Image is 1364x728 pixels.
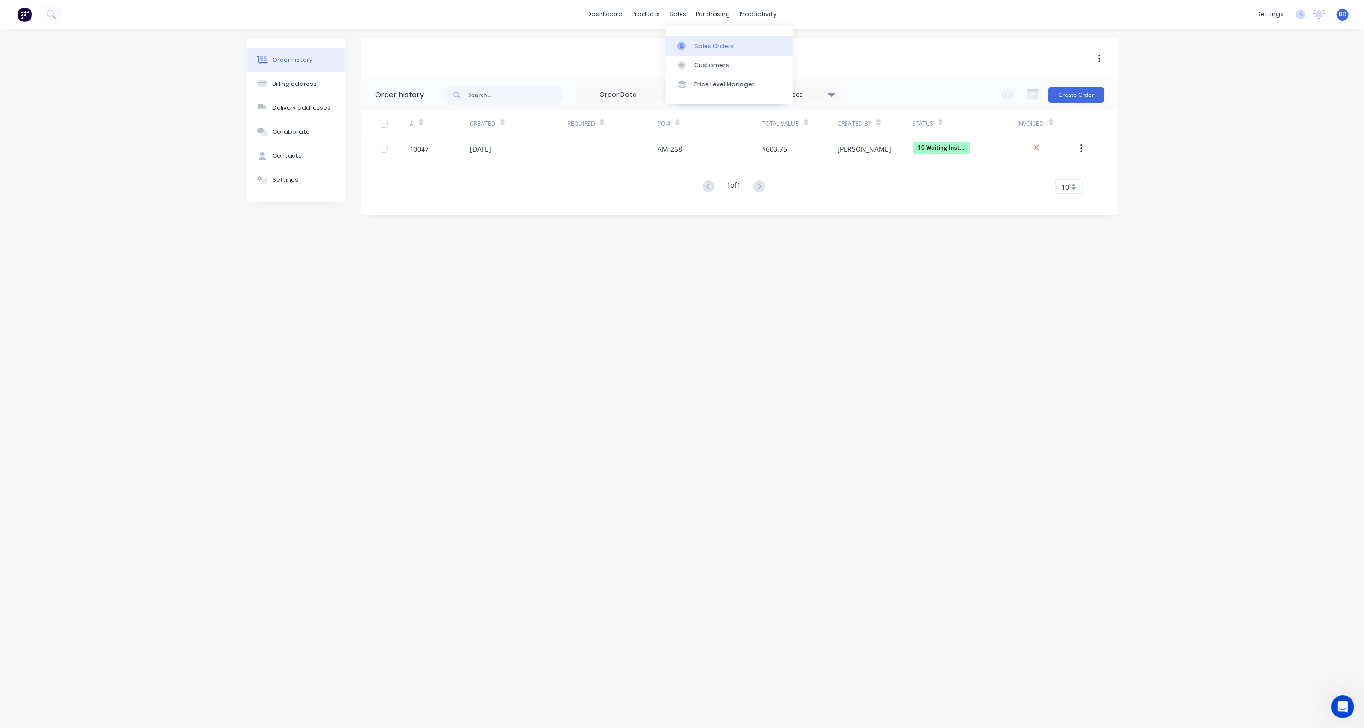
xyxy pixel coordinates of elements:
[272,152,302,160] div: Contacts
[913,142,970,154] span: 10 Waiting Inst...
[694,61,729,70] div: Customers
[1018,119,1044,128] div: Invoiced
[160,323,176,330] span: Help
[666,36,793,55] a: Sales Orders
[48,299,96,338] button: Messages
[246,168,346,192] button: Settings
[71,271,121,282] div: Improvement
[913,119,934,128] div: Status
[10,128,182,163] div: Profile image for MaricarGood on you — thanks for the update! Let me know if you need anything el...
[19,84,173,101] p: How can we help?
[578,88,658,102] input: Order Date
[19,18,76,34] img: logo
[246,144,346,168] button: Contacts
[70,145,96,155] div: • [DATE]
[56,323,89,330] span: Messages
[272,80,317,88] div: Billing address
[272,104,331,112] div: Delivery addresses
[1048,87,1104,103] button: Create Order
[658,110,763,137] div: PO #
[144,299,192,338] button: Help
[1252,7,1288,22] div: settings
[246,96,346,120] button: Delivery addresses
[666,56,793,75] a: Customers
[665,7,692,22] div: sales
[410,144,429,154] div: 10047
[666,75,793,94] a: Price Level Manager
[96,299,144,338] button: News
[20,121,172,131] div: Recent message
[837,144,891,154] div: [PERSON_NAME]
[10,113,182,164] div: Recent messageProfile image for MaricarGood on you — thanks for the update! Let me know if you ne...
[13,323,35,330] span: Home
[1018,110,1078,137] div: Invoiced
[658,144,682,154] div: AM-258
[763,144,788,154] div: $603.75
[20,187,160,197] div: We'll be back online in 2 hours
[470,144,491,154] div: [DATE]
[763,119,799,128] div: Total Value
[628,7,665,22] div: products
[1339,10,1347,19] span: BD
[763,110,837,137] div: Total Value
[43,136,306,144] span: Good on you — thanks for the update! Let me know if you need anything else.
[43,145,68,155] div: Maricar
[20,177,160,187] div: Send us a message
[272,128,310,136] div: Collaborate
[658,119,670,128] div: PO #
[1331,695,1354,718] iframe: Intercom live chat
[837,110,912,137] div: Created By
[375,89,424,101] div: Order history
[272,176,299,184] div: Settings
[246,48,346,72] button: Order history
[19,68,173,84] p: Hi [PERSON_NAME]
[20,271,67,282] div: New feature
[760,89,841,100] div: 21 Statuses
[692,7,735,22] div: purchasing
[10,263,182,318] div: New featureImprovementFactory Weekly Updates - [DATE]
[20,232,172,251] button: Share it with us
[470,110,567,137] div: Created
[1061,182,1069,192] span: 10
[470,119,495,128] div: Created
[111,323,129,330] span: News
[727,180,741,194] div: 1 of 1
[410,110,470,137] div: #
[272,56,313,64] div: Order history
[468,85,563,105] input: Search...
[246,120,346,144] button: Collaborate
[567,119,595,128] div: Required
[10,168,182,205] div: Send us a messageWe'll be back online in 2 hours
[694,42,734,50] div: Sales Orders
[913,110,1018,137] div: Status
[567,110,658,137] div: Required
[694,80,754,89] div: Price Level Manager
[583,7,628,22] a: dashboard
[17,7,32,22] img: Factory
[246,72,346,96] button: Billing address
[735,7,782,22] div: productivity
[20,287,155,298] div: Factory Weekly Updates - [DATE]
[20,136,39,155] img: Profile image for Maricar
[410,119,414,128] div: #
[165,15,182,33] div: Close
[837,119,871,128] div: Created By
[20,218,172,228] h2: Have an idea or feature request?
